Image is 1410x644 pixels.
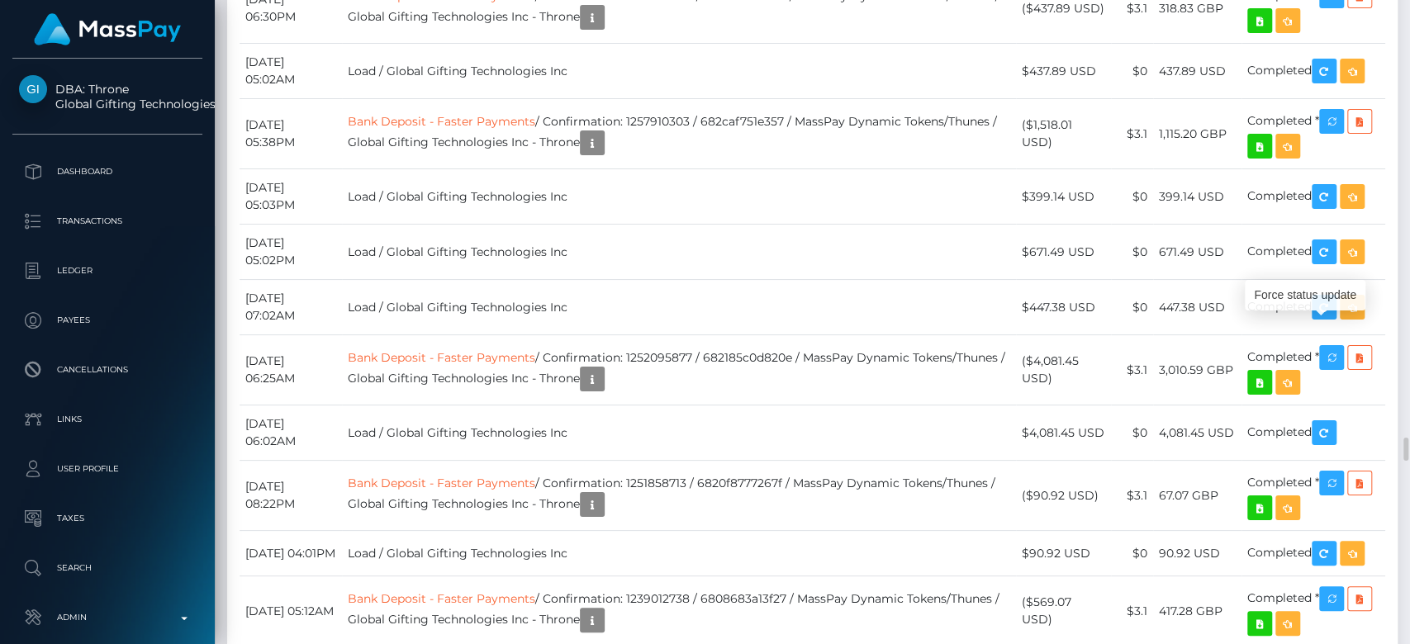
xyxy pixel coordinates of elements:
[1241,169,1385,225] td: Completed
[1153,280,1241,335] td: 447.38 USD
[1153,335,1241,405] td: 3,010.59 GBP
[1241,225,1385,280] td: Completed
[1111,99,1153,169] td: $3.1
[1111,44,1153,99] td: $0
[1241,335,1385,405] td: Completed *
[1111,280,1153,335] td: $0
[342,280,1016,335] td: Load / Global Gifting Technologies Inc
[1016,335,1111,405] td: ($4,081.45 USD)
[1241,280,1385,335] td: Completed
[12,82,202,111] span: DBA: Throne Global Gifting Technologies Inc
[12,300,202,341] a: Payees
[342,225,1016,280] td: Load / Global Gifting Technologies Inc
[348,591,535,606] a: Bank Deposit - Faster Payments
[342,531,1016,576] td: Load / Global Gifting Technologies Inc
[342,99,1016,169] td: / Confirmation: 1257910303 / 682caf751e357 / MassPay Dynamic Tokens/Thunes / Global Gifting Techn...
[19,159,196,184] p: Dashboard
[1153,225,1241,280] td: 671.49 USD
[19,75,47,103] img: Global Gifting Technologies Inc
[1111,335,1153,405] td: $3.1
[1153,169,1241,225] td: 399.14 USD
[19,457,196,481] p: User Profile
[1241,531,1385,576] td: Completed
[19,407,196,432] p: Links
[1016,531,1111,576] td: $90.92 USD
[1153,461,1241,531] td: 67.07 GBP
[1016,405,1111,461] td: $4,081.45 USD
[1153,44,1241,99] td: 437.89 USD
[1016,225,1111,280] td: $671.49 USD
[1016,461,1111,531] td: ($90.92 USD)
[240,169,342,225] td: [DATE] 05:03PM
[12,151,202,192] a: Dashboard
[19,258,196,283] p: Ledger
[1016,44,1111,99] td: $437.89 USD
[19,308,196,333] p: Payees
[12,201,202,242] a: Transactions
[19,506,196,531] p: Taxes
[240,461,342,531] td: [DATE] 08:22PM
[1241,405,1385,461] td: Completed
[12,597,202,638] a: Admin
[240,225,342,280] td: [DATE] 05:02PM
[12,498,202,539] a: Taxes
[1153,531,1241,576] td: 90.92 USD
[240,44,342,99] td: [DATE] 05:02AM
[348,114,535,129] a: Bank Deposit - Faster Payments
[342,169,1016,225] td: Load / Global Gifting Technologies Inc
[240,335,342,405] td: [DATE] 06:25AM
[348,476,535,490] a: Bank Deposit - Faster Payments
[19,556,196,580] p: Search
[240,99,342,169] td: [DATE] 05:38PM
[1111,169,1153,225] td: $0
[240,280,342,335] td: [DATE] 07:02AM
[1016,169,1111,225] td: $399.14 USD
[240,531,342,576] td: [DATE] 04:01PM
[19,358,196,382] p: Cancellations
[19,605,196,630] p: Admin
[342,335,1016,405] td: / Confirmation: 1252095877 / 682185c0d820e / MassPay Dynamic Tokens/Thunes / Global Gifting Techn...
[1241,44,1385,99] td: Completed
[1241,99,1385,169] td: Completed *
[348,350,535,365] a: Bank Deposit - Faster Payments
[12,250,202,291] a: Ledger
[19,209,196,234] p: Transactions
[342,405,1016,461] td: Load / Global Gifting Technologies Inc
[1111,225,1153,280] td: $0
[1245,280,1365,310] div: Force status update
[12,399,202,440] a: Links
[1111,531,1153,576] td: $0
[1153,405,1241,461] td: 4,081.45 USD
[240,405,342,461] td: [DATE] 06:02AM
[342,461,1016,531] td: / Confirmation: 1251858713 / 6820f8777267f / MassPay Dynamic Tokens/Thunes / Global Gifting Techn...
[1016,99,1111,169] td: ($1,518.01 USD)
[1153,99,1241,169] td: 1,115.20 GBP
[34,13,181,45] img: MassPay Logo
[12,547,202,589] a: Search
[1016,280,1111,335] td: $447.38 USD
[1111,461,1153,531] td: $3.1
[12,448,202,490] a: User Profile
[1241,461,1385,531] td: Completed *
[12,349,202,391] a: Cancellations
[1111,405,1153,461] td: $0
[342,44,1016,99] td: Load / Global Gifting Technologies Inc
